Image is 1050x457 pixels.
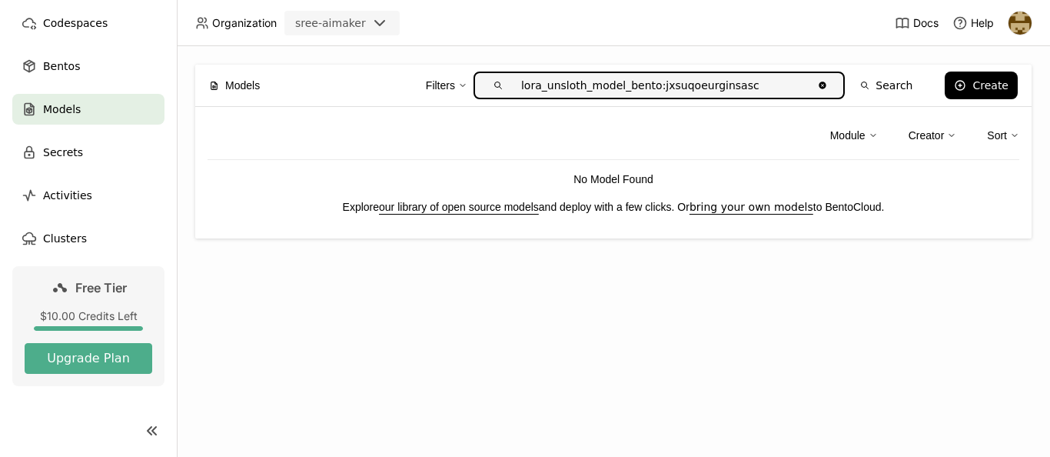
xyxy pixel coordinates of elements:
[945,72,1018,99] button: Create
[909,119,957,152] div: Creator
[851,72,922,99] button: Search
[12,51,164,82] a: Bentos
[12,266,164,386] a: Free Tier$10.00 Credits LeftUpgrade Plan
[43,186,92,205] span: Activities
[689,201,813,213] a: bring your own models
[987,119,1019,152] div: Sort
[367,16,369,32] input: Selected sree-aimaker.
[12,223,164,254] a: Clusters
[913,16,939,30] span: Docs
[208,198,1019,215] p: Explore and deploy with a few clicks. Or to BentoCloud.
[379,201,539,213] a: our library of open source models
[12,94,164,125] a: Models
[43,143,83,162] span: Secrets
[25,309,152,323] div: $10.00 Credits Left
[1008,12,1032,35] img: Sreeram B Unni
[25,343,152,374] button: Upgrade Plan
[971,16,994,30] span: Help
[952,15,994,31] div: Help
[12,8,164,38] a: Codespaces
[895,15,939,31] a: Docs
[225,77,260,94] span: Models
[295,15,366,31] div: sree-aimaker
[830,127,866,144] div: Module
[43,229,87,248] span: Clusters
[830,119,878,152] div: Module
[12,137,164,168] a: Secrets
[43,100,81,118] span: Models
[12,180,164,211] a: Activities
[43,14,108,32] span: Codespaces
[909,127,945,144] div: Creator
[212,16,277,30] span: Organization
[426,77,455,94] div: Filters
[817,80,828,91] svg: Clear value
[426,69,467,102] div: Filters
[75,280,127,295] span: Free Tier
[987,127,1007,144] div: Sort
[972,79,1008,92] div: Create
[43,57,80,75] span: Bentos
[208,171,1019,188] p: No Model Found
